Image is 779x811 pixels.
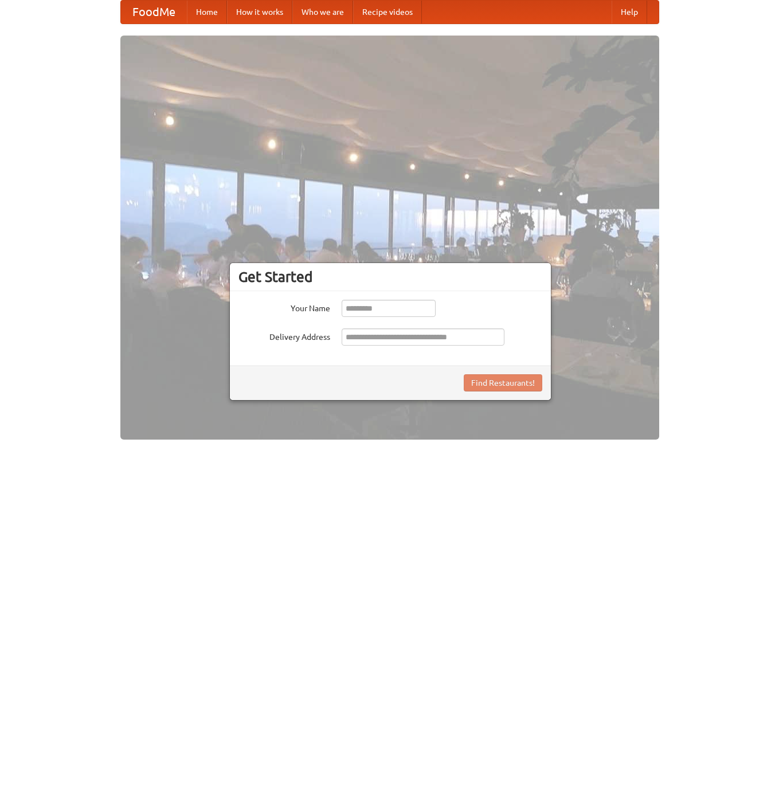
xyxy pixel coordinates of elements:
[238,328,330,343] label: Delivery Address
[612,1,647,23] a: Help
[187,1,227,23] a: Home
[292,1,353,23] a: Who we are
[238,300,330,314] label: Your Name
[121,1,187,23] a: FoodMe
[238,268,542,285] h3: Get Started
[227,1,292,23] a: How it works
[353,1,422,23] a: Recipe videos
[464,374,542,391] button: Find Restaurants!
